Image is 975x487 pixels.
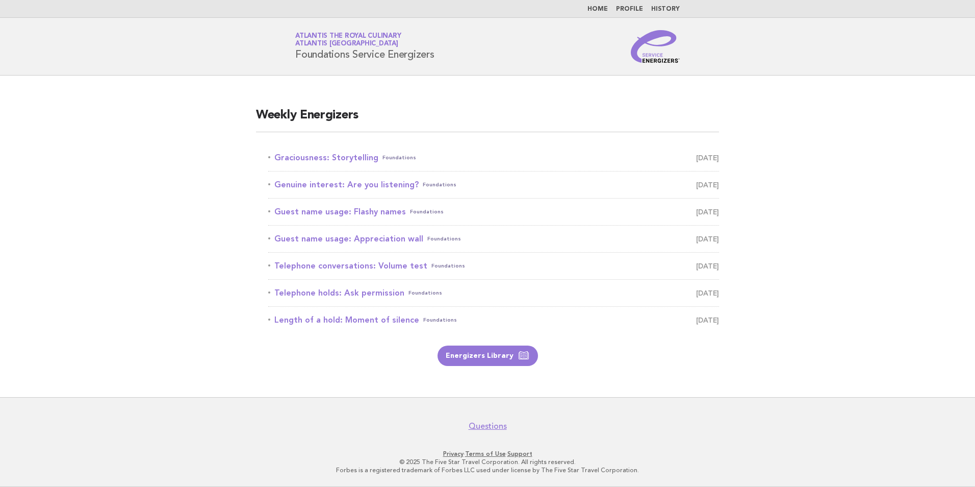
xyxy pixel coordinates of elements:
[507,450,532,457] a: Support
[438,346,538,366] a: Energizers Library
[175,466,800,474] p: Forbes is a registered trademark of Forbes LLC used under license by The Five Star Travel Corpora...
[427,232,461,246] span: Foundations
[651,6,680,12] a: History
[423,178,456,192] span: Foundations
[382,151,416,165] span: Foundations
[469,421,507,431] a: Questions
[431,259,465,273] span: Foundations
[268,286,719,300] a: Telephone holds: Ask permissionFoundations [DATE]
[175,458,800,466] p: © 2025 The Five Star Travel Corporation. All rights reserved.
[696,286,719,300] span: [DATE]
[616,6,643,12] a: Profile
[295,41,398,47] span: Atlantis [GEOGRAPHIC_DATA]
[696,151,719,165] span: [DATE]
[268,151,719,165] a: Graciousness: StorytellingFoundations [DATE]
[465,450,506,457] a: Terms of Use
[175,450,800,458] p: · ·
[423,313,457,327] span: Foundations
[696,259,719,273] span: [DATE]
[443,450,464,457] a: Privacy
[268,232,719,246] a: Guest name usage: Appreciation wallFoundations [DATE]
[696,205,719,219] span: [DATE]
[408,286,442,300] span: Foundations
[696,178,719,192] span: [DATE]
[268,178,719,192] a: Genuine interest: Are you listening?Foundations [DATE]
[256,107,719,132] h2: Weekly Energizers
[268,259,719,273] a: Telephone conversations: Volume testFoundations [DATE]
[696,232,719,246] span: [DATE]
[696,313,719,327] span: [DATE]
[410,205,444,219] span: Foundations
[295,33,401,47] a: Atlantis the Royal CulinaryAtlantis [GEOGRAPHIC_DATA]
[631,30,680,63] img: Service Energizers
[295,33,434,60] h1: Foundations Service Energizers
[268,313,719,327] a: Length of a hold: Moment of silenceFoundations [DATE]
[268,205,719,219] a: Guest name usage: Flashy namesFoundations [DATE]
[587,6,608,12] a: Home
